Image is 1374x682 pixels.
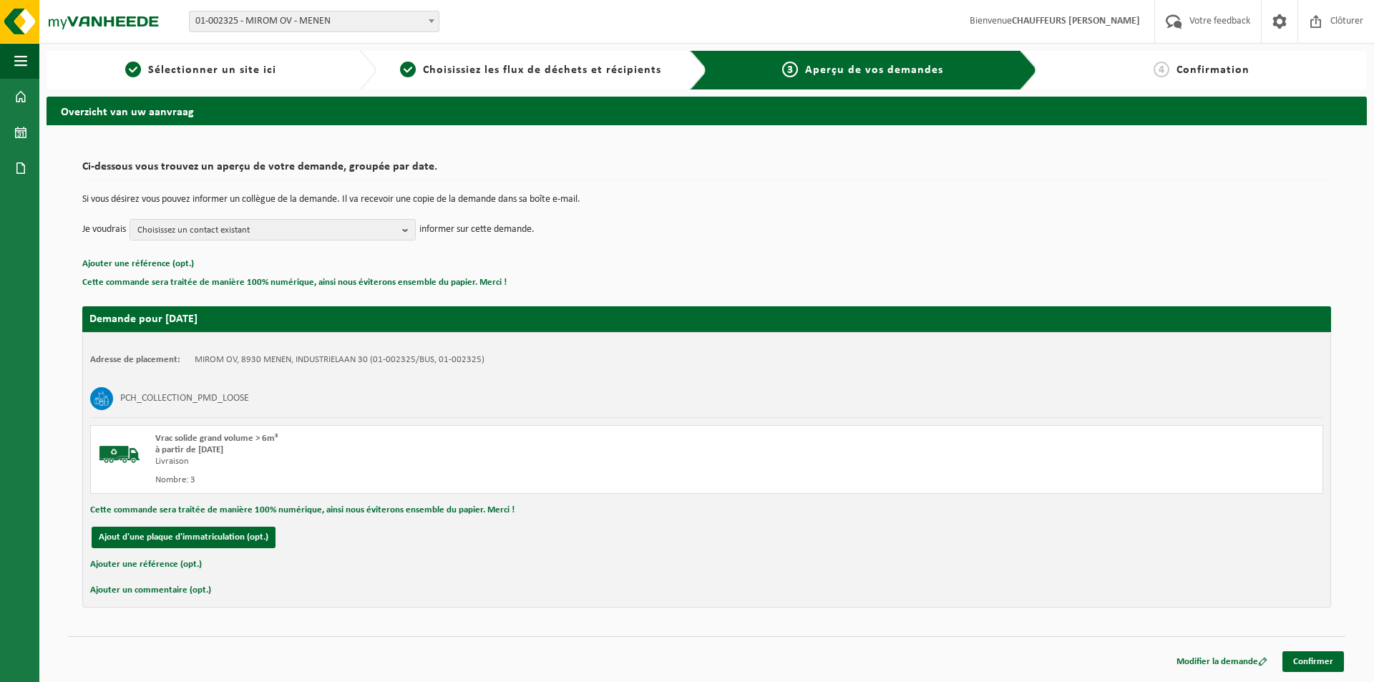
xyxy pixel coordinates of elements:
[47,97,1367,125] h2: Overzicht van uw aanvraag
[54,62,348,79] a: 1Sélectionner un site ici
[190,11,439,31] span: 01-002325 - MIROM OV - MENEN
[82,273,507,292] button: Cette commande sera traitée de manière 100% numérique, ainsi nous éviterons ensemble du papier. M...
[1166,651,1278,672] a: Modifier la demande
[125,62,141,77] span: 1
[92,527,276,548] button: Ajout d'une plaque d'immatriculation (opt.)
[1176,64,1249,76] span: Confirmation
[90,355,180,364] strong: Adresse de placement:
[90,555,202,574] button: Ajouter une référence (opt.)
[90,501,515,520] button: Cette commande sera traitée de manière 100% numérique, ainsi nous éviterons ensemble du papier. M...
[90,581,211,600] button: Ajouter un commentaire (opt.)
[155,474,764,486] div: Nombre: 3
[419,219,535,240] p: informer sur cette demande.
[805,64,943,76] span: Aperçu de vos demandes
[782,62,798,77] span: 3
[89,313,198,325] strong: Demande pour [DATE]
[1154,62,1169,77] span: 4
[82,195,1331,205] p: Si vous désirez vous pouvez informer un collègue de la demande. Il va recevoir une copie de la de...
[384,62,678,79] a: 2Choisissiez les flux de déchets et récipients
[82,161,1331,180] h2: Ci-dessous vous trouvez un aperçu de votre demande, groupée par date.
[98,433,141,476] img: BL-SO-LV.png
[400,62,416,77] span: 2
[120,387,249,410] h3: PCH_COLLECTION_PMD_LOOSE
[137,220,396,241] span: Choisissez un contact existant
[82,255,194,273] button: Ajouter une référence (opt.)
[82,219,126,240] p: Je voudrais
[189,11,439,32] span: 01-002325 - MIROM OV - MENEN
[155,445,223,454] strong: à partir de [DATE]
[423,64,661,76] span: Choisissiez les flux de déchets et récipients
[1012,16,1140,26] strong: CHAUFFEURS [PERSON_NAME]
[1282,651,1344,672] a: Confirmer
[130,219,416,240] button: Choisissez un contact existant
[155,434,278,443] span: Vrac solide grand volume > 6m³
[148,64,276,76] span: Sélectionner un site ici
[195,354,484,366] td: MIROM OV, 8930 MENEN, INDUSTRIELAAN 30 (01-002325/BUS, 01-002325)
[155,456,764,467] div: Livraison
